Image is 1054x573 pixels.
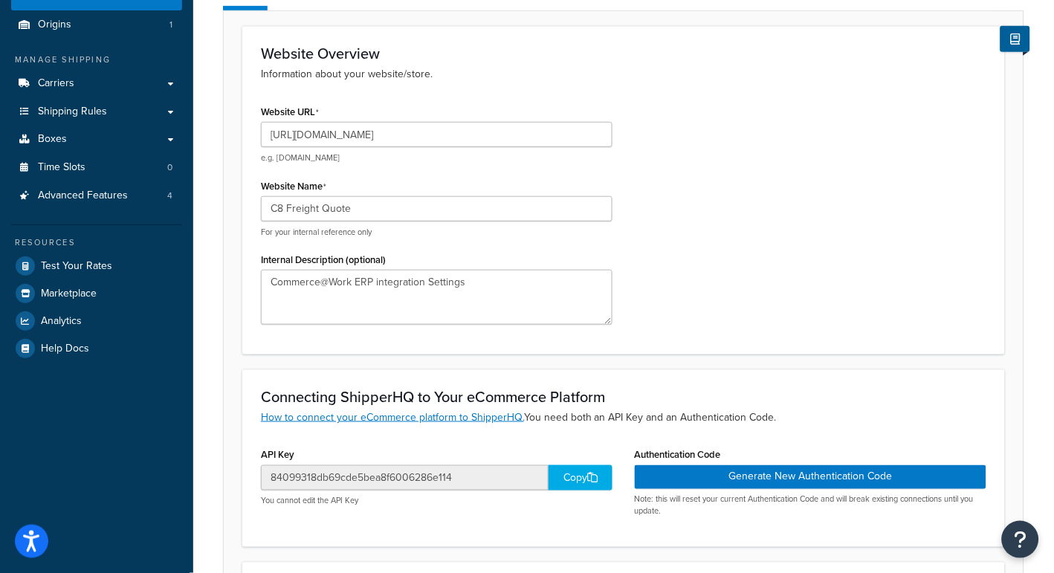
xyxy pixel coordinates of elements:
[1000,26,1030,52] button: Show Help Docs
[261,227,612,238] p: For your internal reference only
[261,181,326,192] label: Website Name
[11,182,182,210] li: Advanced Features
[38,161,85,174] span: Time Slots
[261,450,294,461] label: API Key
[261,409,524,425] a: How to connect your eCommerce platform to ShipperHQ.
[11,70,182,97] a: Carriers
[169,19,172,31] span: 1
[11,54,182,66] div: Manage Shipping
[38,133,67,146] span: Boxes
[11,11,182,39] a: Origins1
[11,308,182,334] a: Analytics
[635,450,721,461] label: Authentication Code
[261,152,612,164] p: e.g. [DOMAIN_NAME]
[11,154,182,181] a: Time Slots0
[11,98,182,126] a: Shipping Rules
[261,409,986,426] p: You need both an API Key and an Authentication Code.
[38,19,71,31] span: Origins
[41,343,89,355] span: Help Docs
[261,496,612,507] p: You cannot edit the API Key
[261,389,986,405] h3: Connecting ShipperHQ to Your eCommerce Platform
[635,465,986,489] button: Generate New Authentication Code
[635,494,986,517] p: Note: this will reset your current Authentication Code and will break existing connections until ...
[261,66,986,82] p: Information about your website/store.
[11,182,182,210] a: Advanced Features4
[167,161,172,174] span: 0
[41,288,97,300] span: Marketplace
[549,465,612,491] div: Copy
[38,77,74,90] span: Carriers
[11,126,182,153] a: Boxes
[41,315,82,328] span: Analytics
[11,154,182,181] li: Time Slots
[11,335,182,362] a: Help Docs
[38,106,107,118] span: Shipping Rules
[38,190,128,202] span: Advanced Features
[41,260,112,273] span: Test Your Rates
[261,270,612,325] textarea: Commerce@Work ERP integration Settings
[261,45,986,62] h3: Website Overview
[11,236,182,249] div: Resources
[261,254,386,265] label: Internal Description (optional)
[1002,521,1039,558] button: Open Resource Center
[11,280,182,307] a: Marketplace
[11,11,182,39] li: Origins
[261,106,319,118] label: Website URL
[167,190,172,202] span: 4
[11,253,182,279] a: Test Your Rates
